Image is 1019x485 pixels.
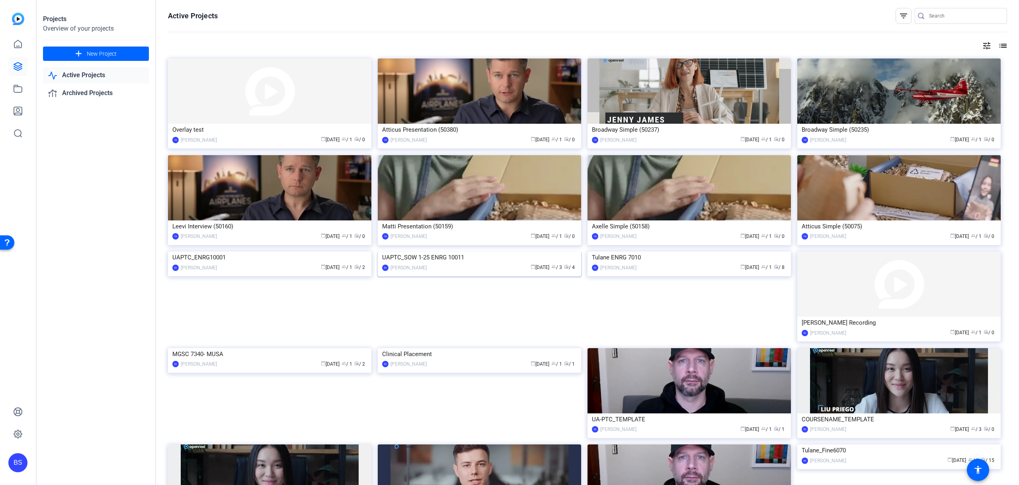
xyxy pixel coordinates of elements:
div: BS [172,361,179,367]
span: group [971,426,976,431]
div: TM [802,233,808,240]
div: TM [382,137,388,143]
span: calendar_today [531,136,535,141]
span: / 0 [984,137,994,142]
div: [PERSON_NAME] [181,232,217,240]
mat-icon: list [998,41,1007,51]
mat-icon: tune [982,41,992,51]
span: calendar_today [740,136,745,141]
span: [DATE] [321,265,340,270]
div: BS [592,426,598,432]
span: group [761,136,766,141]
div: [PERSON_NAME] [390,136,427,144]
span: group [551,264,556,269]
span: group [342,233,346,238]
a: Archived Projects [43,85,149,101]
span: radio [564,233,569,238]
span: [DATE] [740,137,759,142]
div: [PERSON_NAME] [600,264,636,272]
span: radio [354,361,359,366]
div: TM [382,233,388,240]
div: [PERSON_NAME] Recording [802,317,996,329]
div: UA-PTC_TEMPLATE [592,413,787,425]
span: calendar_today [740,264,745,269]
div: TM [172,137,179,143]
div: [PERSON_NAME] [390,360,427,368]
span: radio [984,136,988,141]
div: BS [592,265,598,271]
div: [PERSON_NAME] [810,425,846,433]
span: radio [354,264,359,269]
div: Clinical Placement [382,348,577,360]
span: / 0 [984,234,994,239]
div: [PERSON_NAME] [181,136,217,144]
span: calendar_today [321,233,326,238]
span: radio [774,136,779,141]
span: [DATE] [321,234,340,239]
span: / 1 [761,137,772,142]
span: [DATE] [531,234,549,239]
span: [DATE] [740,265,759,270]
mat-icon: add [74,49,84,59]
span: / 3 [971,427,982,432]
span: group [342,361,346,366]
span: radio [564,264,569,269]
span: radio [774,264,779,269]
div: BS [382,361,388,367]
div: COURSENAME_TEMPLATE [802,413,996,425]
mat-icon: accessibility [973,465,983,475]
div: TM [172,233,179,240]
div: BS [802,426,808,432]
span: / 1 [342,265,352,270]
span: group [551,136,556,141]
div: BS [172,265,179,271]
div: [PERSON_NAME] [390,232,427,240]
span: [DATE] [947,458,966,463]
div: TM [592,137,598,143]
span: / 1 [551,361,562,367]
span: calendar_today [740,426,745,431]
div: [PERSON_NAME] [390,264,427,272]
span: / 1 [774,427,785,432]
div: [PERSON_NAME] [600,232,636,240]
span: calendar_today [740,233,745,238]
span: radio [774,426,779,431]
span: group [761,426,766,431]
span: [DATE] [950,137,969,142]
div: Overview of your projects [43,24,149,33]
span: / 1 [761,427,772,432]
div: Projects [43,14,149,24]
span: [DATE] [950,234,969,239]
span: / 0 [564,137,575,142]
div: Tulane ENRG 7010 [592,251,787,263]
span: New Project [87,50,117,58]
span: group [761,264,766,269]
span: [DATE] [531,361,549,367]
span: [DATE] [321,137,340,142]
span: group [551,233,556,238]
span: radio [981,457,986,462]
div: [PERSON_NAME] [181,360,217,368]
span: calendar_today [321,264,326,269]
span: calendar_today [950,233,955,238]
span: / 2 [354,361,365,367]
span: [DATE] [740,234,759,239]
span: group [968,457,973,462]
div: BS [802,458,808,464]
div: BS [8,453,27,472]
span: group [971,233,976,238]
span: group [971,329,976,334]
h1: Active Projects [168,11,218,21]
span: group [342,136,346,141]
div: [PERSON_NAME] [600,136,636,144]
span: radio [984,329,988,334]
div: Atticus Presentation (50380) [382,124,577,136]
div: Broadway Simple (50235) [802,124,996,136]
div: Matti Presentation (50159) [382,220,577,232]
span: group [342,264,346,269]
div: [PERSON_NAME] [181,264,217,272]
span: radio [354,136,359,141]
span: calendar_today [950,136,955,141]
span: calendar_today [531,264,535,269]
span: / 1 [971,234,982,239]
